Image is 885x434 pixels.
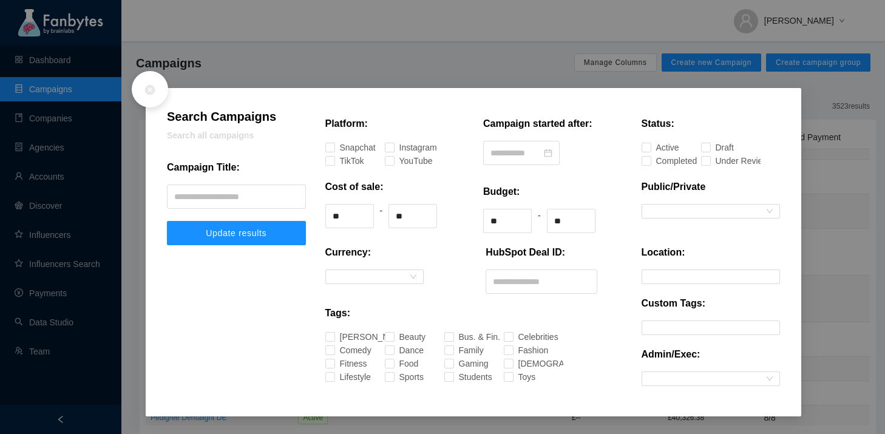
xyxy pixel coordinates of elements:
div: Instagram [399,141,412,154]
div: Lifestyle [340,370,350,384]
div: Sports [399,370,407,384]
p: Location: [642,245,685,260]
div: Students [459,370,470,384]
p: Budget: [483,185,520,199]
p: Admin/Exec: [642,347,700,362]
div: - [538,209,541,233]
div: Fitness [340,357,349,370]
div: YouTube [399,154,410,168]
div: Under Review [716,154,733,168]
p: Campaign started after: [483,117,592,131]
div: - [380,204,383,228]
div: [PERSON_NAME] [340,330,363,344]
div: Gaming [459,357,469,370]
div: Family [459,344,467,357]
div: Celebrities [518,330,532,344]
p: Search all campaigns [167,129,306,142]
div: Toys [518,370,524,384]
button: Update results [167,221,306,245]
p: Custom Tags: [642,296,705,311]
p: Platform: [325,117,368,131]
div: Fashion [518,344,529,357]
p: Campaign Title: [167,160,240,175]
div: Snapchat [340,141,352,154]
div: TikTok [340,154,348,168]
p: Cost of sale: [325,180,384,194]
p: Currency: [325,245,371,260]
div: Bus. & Fin. [459,330,473,344]
div: Draft [716,141,722,154]
div: Comedy [340,344,350,357]
div: Food [399,357,406,370]
p: HubSpot Deal ID: [486,245,565,260]
div: Beauty [399,330,409,344]
p: Tags: [325,306,350,320]
div: Completed [656,154,670,168]
p: Public/Private [642,180,706,194]
div: Active [656,141,664,154]
div: Dance [399,344,407,357]
p: Status: [642,117,674,131]
div: [DEMOGRAPHIC_DATA] [518,357,550,370]
span: close-circle [144,84,156,96]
